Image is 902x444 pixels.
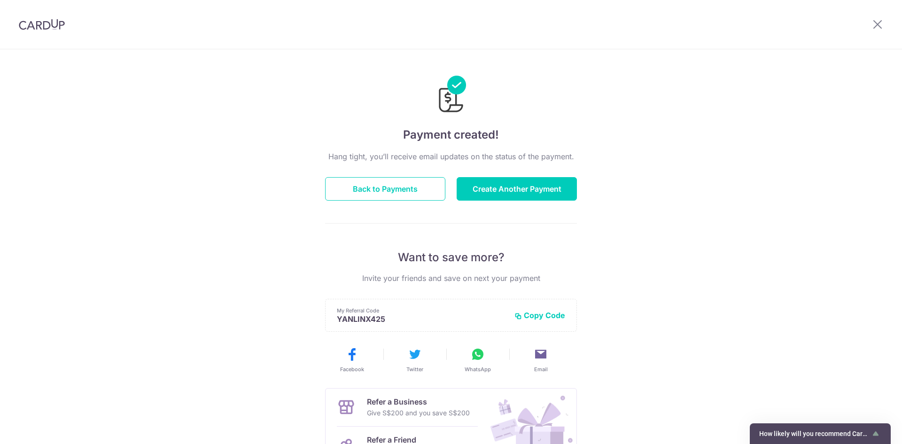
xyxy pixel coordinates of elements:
button: Facebook [324,347,380,373]
p: Refer a Business [367,396,470,407]
p: YANLINX425 [337,314,507,324]
button: Back to Payments [325,177,445,201]
button: Twitter [387,347,443,373]
span: How likely will you recommend CardUp to a friend? [759,430,870,437]
button: Show survey - How likely will you recommend CardUp to a friend? [759,428,881,439]
button: Email [513,347,568,373]
span: Twitter [406,366,423,373]
img: CardUp [19,19,65,30]
p: Invite your friends and save on next your payment [325,273,577,284]
p: My Referral Code [337,307,507,314]
span: WhatsApp [465,366,491,373]
button: Create Another Payment [457,177,577,201]
button: Copy Code [514,311,565,320]
p: Want to save more? [325,250,577,265]
span: Facebook [340,366,364,373]
p: Give S$200 and you save S$200 [367,407,470,419]
p: Hang tight, you’ll receive email updates on the status of the payment. [325,151,577,162]
button: WhatsApp [450,347,505,373]
h4: Payment created! [325,126,577,143]
span: Email [534,366,548,373]
img: Payments [436,76,466,115]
